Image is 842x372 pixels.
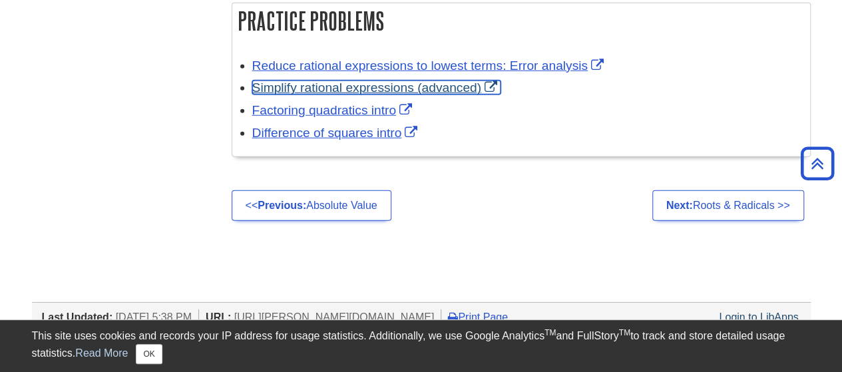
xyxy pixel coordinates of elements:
[232,190,391,221] a: <<Previous:Absolute Value
[32,328,811,364] div: This site uses cookies and records your IP address for usage statistics. Additionally, we use Goo...
[652,190,804,221] a: Next:Roots & Radicals >>
[252,59,607,73] a: Link opens in new window
[234,311,435,323] span: [URL][PERSON_NAME][DOMAIN_NAME]
[719,311,798,323] a: Login to LibApps
[619,328,630,337] sup: TM
[252,103,416,117] a: Link opens in new window
[136,344,162,364] button: Close
[75,347,128,359] a: Read More
[252,81,501,94] a: Link opens in new window
[796,154,839,172] a: Back to Top
[448,311,508,323] a: Print Page
[666,200,693,211] strong: Next:
[258,200,306,211] strong: Previous:
[116,311,192,323] span: [DATE] 5:38 PM
[448,311,458,322] i: Print Page
[544,328,556,337] sup: TM
[42,311,113,323] span: Last Updated:
[252,126,421,140] a: Link opens in new window
[206,311,231,323] span: URL:
[232,3,810,39] h2: Practice Problems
